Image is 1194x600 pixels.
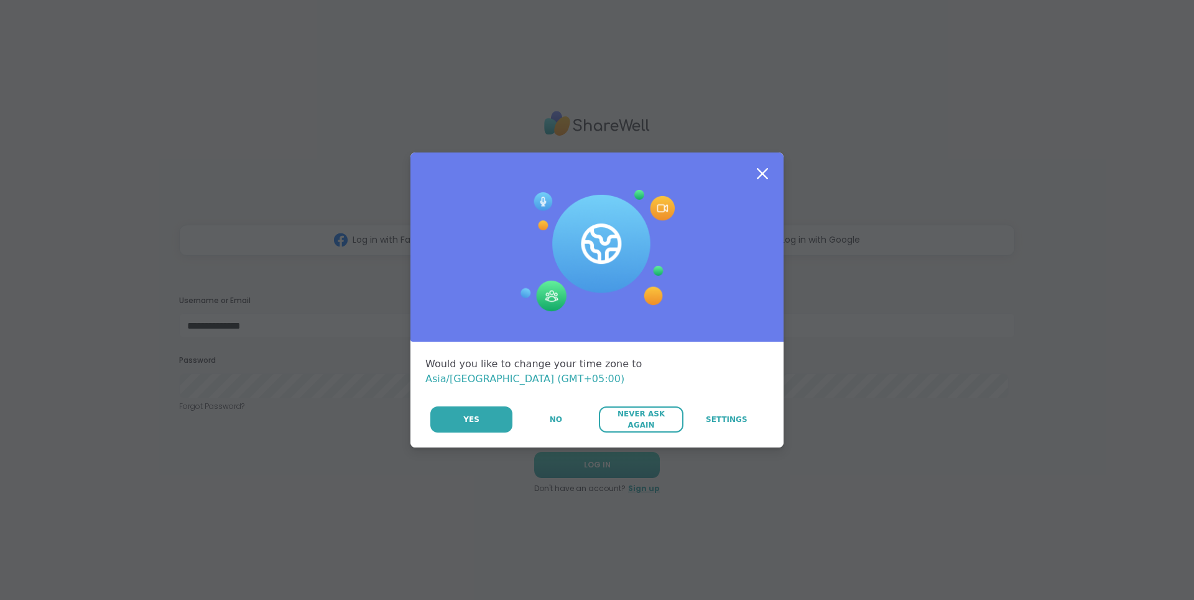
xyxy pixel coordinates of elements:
[605,408,677,431] span: Never Ask Again
[514,406,598,433] button: No
[425,373,624,385] span: Asia/[GEOGRAPHIC_DATA] (GMT+05:00)
[550,414,562,425] span: No
[425,357,769,387] div: Would you like to change your time zone to
[519,190,675,312] img: Session Experience
[430,406,512,433] button: Yes
[685,406,769,433] a: Settings
[463,414,479,425] span: Yes
[706,414,747,425] span: Settings
[599,406,683,433] button: Never Ask Again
